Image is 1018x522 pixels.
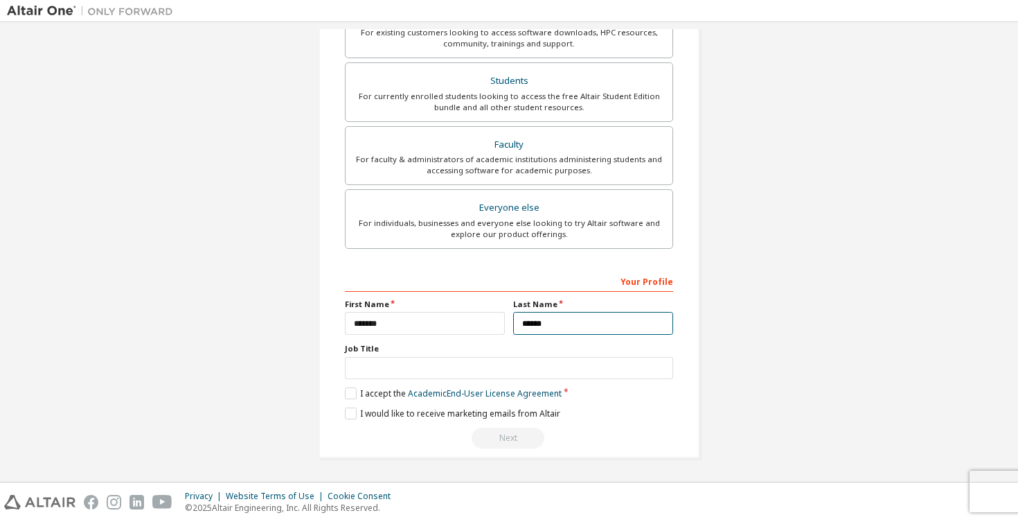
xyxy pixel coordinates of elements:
img: altair_logo.svg [4,495,75,510]
img: linkedin.svg [130,495,144,510]
div: Everyone else [354,198,664,218]
p: © 2025 Altair Engineering, Inc. All Rights Reserved. [185,502,399,514]
div: For currently enrolled students looking to access the free Altair Student Edition bundle and all ... [354,91,664,113]
label: I would like to receive marketing emails from Altair [345,408,560,419]
div: For existing customers looking to access software downloads, HPC resources, community, trainings ... [354,27,664,49]
a: Academic End-User License Agreement [408,388,562,399]
label: First Name [345,299,505,310]
div: Your Profile [345,270,673,292]
img: youtube.svg [152,495,172,510]
div: Cookie Consent [328,491,399,502]
img: Altair One [7,4,180,18]
label: Last Name [513,299,673,310]
div: Privacy [185,491,226,502]
div: Faculty [354,135,664,155]
div: For faculty & administrators of academic institutions administering students and accessing softwa... [354,154,664,176]
div: Students [354,71,664,91]
div: For individuals, businesses and everyone else looking to try Altair software and explore our prod... [354,218,664,240]
label: I accept the [345,388,562,399]
div: Website Terms of Use [226,491,328,502]
label: Job Title [345,343,673,354]
div: Read and acccept EULA to continue [345,428,673,449]
img: instagram.svg [107,495,121,510]
img: facebook.svg [84,495,98,510]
